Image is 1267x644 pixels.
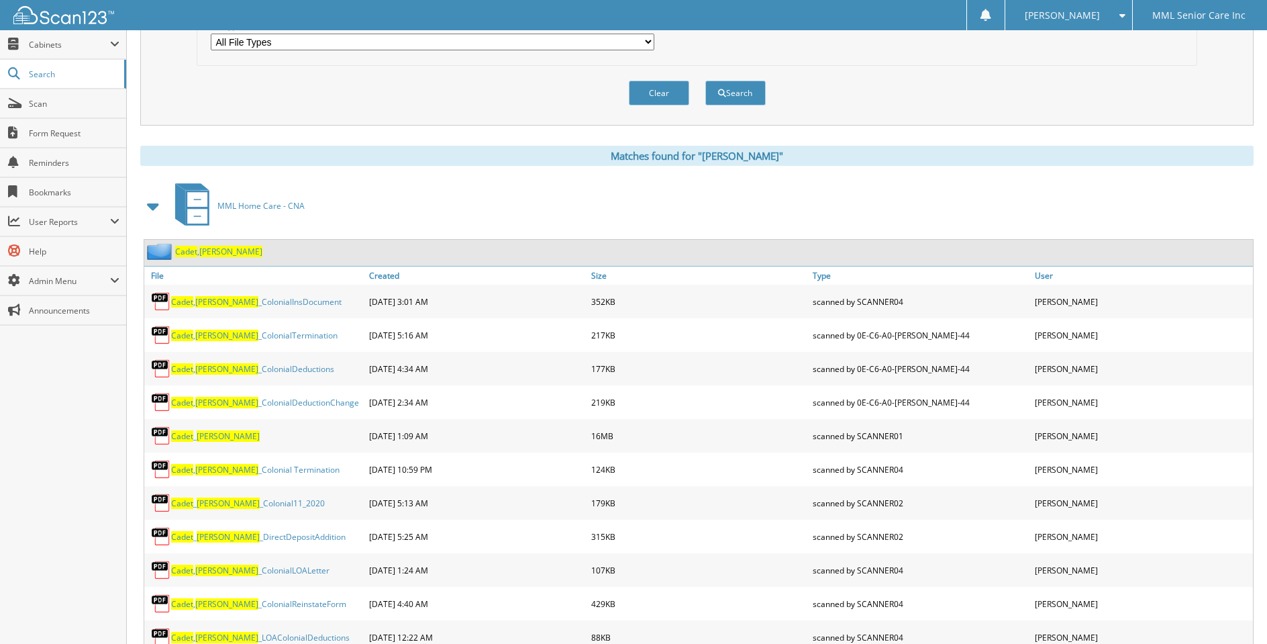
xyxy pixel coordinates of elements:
img: PDF.png [151,594,171,614]
span: MML Home Care - CNA [217,200,305,212]
div: [DATE] 5:13 AM [366,490,587,516]
img: PDF.png [151,392,171,412]
div: [DATE] 1:09 AM [366,422,587,449]
span: [PERSON_NAME] [195,632,258,643]
span: [PERSON_NAME] [197,498,260,509]
div: 429KB [588,590,809,617]
img: PDF.png [151,560,171,580]
img: PDF.png [151,493,171,513]
span: Cadet [171,565,193,576]
div: 107KB [588,557,809,584]
a: Cadet,[PERSON_NAME] [175,246,262,257]
button: Search [705,81,766,105]
div: [PERSON_NAME] [1031,389,1253,416]
span: [PERSON_NAME] [195,565,258,576]
span: Cadet [171,632,193,643]
span: User Reports [29,216,110,228]
span: Cabinets [29,39,110,50]
div: scanned by SCANNER04 [809,288,1031,315]
div: [DATE] 2:34 AM [366,389,587,416]
a: MML Home Care - CNA [167,179,305,232]
a: Cadet,[PERSON_NAME]_Colonial Termination [171,464,340,475]
div: Matches found for "[PERSON_NAME]" [140,146,1254,166]
img: PDF.png [151,426,171,446]
div: [PERSON_NAME] [1031,490,1253,516]
img: PDF.png [151,291,171,312]
span: Search [29,68,117,80]
a: Created [366,267,587,285]
span: Cadet [171,397,193,408]
span: Cadet [171,464,193,475]
div: [PERSON_NAME] [1031,456,1253,483]
a: Size [588,267,809,285]
div: [PERSON_NAME] [1031,322,1253,349]
a: Cadet,[PERSON_NAME]_ColonialTermination [171,330,338,341]
div: [DATE] 5:16 AM [366,322,587,349]
span: [PERSON_NAME] [197,531,260,543]
span: Announcements [29,305,119,316]
span: Admin Menu [29,275,110,287]
div: [DATE] 4:40 AM [366,590,587,617]
a: Cadet_[PERSON_NAME] [171,430,260,442]
img: PDF.png [151,459,171,479]
span: Cadet [171,363,193,375]
a: User [1031,267,1253,285]
span: Reminders [29,157,119,169]
div: [PERSON_NAME] [1031,288,1253,315]
span: Cadet [171,296,193,308]
span: Cadet [171,598,193,610]
div: 16MB [588,422,809,449]
a: Cadet,[PERSON_NAME]_ColonialInsDocument [171,296,342,308]
div: scanned by SCANNER02 [809,523,1031,550]
span: [PERSON_NAME] [195,296,258,308]
div: 179KB [588,490,809,516]
div: scanned by 0E-C6-A0-[PERSON_NAME]-44 [809,355,1031,382]
span: Form Request [29,128,119,139]
span: Cadet [171,430,193,442]
a: Cadet,[PERSON_NAME]_LOAColonialDeductions [171,632,350,643]
div: scanned by SCANNER04 [809,557,1031,584]
span: [PERSON_NAME] [195,330,258,341]
img: PDF.png [151,359,171,379]
div: scanned by 0E-C6-A0-[PERSON_NAME]-44 [809,389,1031,416]
div: [DATE] 3:01 AM [366,288,587,315]
div: 315KB [588,523,809,550]
img: PDF.png [151,325,171,345]
span: [PERSON_NAME] [197,430,260,442]
div: [PERSON_NAME] [1031,523,1253,550]
span: [PERSON_NAME] [195,397,258,408]
div: [DATE] 4:34 AM [366,355,587,382]
div: 219KB [588,389,809,416]
span: [PERSON_NAME] [195,464,258,475]
a: Cadet,[PERSON_NAME]_ColonialDeductions [171,363,334,375]
div: scanned by SCANNER01 [809,422,1031,449]
div: [DATE] 5:25 AM [366,523,587,550]
span: [PERSON_NAME] [199,246,262,257]
span: Bookmarks [29,187,119,198]
div: scanned by SCANNER04 [809,590,1031,617]
a: Type [809,267,1031,285]
div: 217KB [588,322,809,349]
div: [PERSON_NAME] [1031,355,1253,382]
img: scan123-logo-white.svg [13,6,114,24]
div: 177KB [588,355,809,382]
span: [PERSON_NAME] [195,598,258,610]
span: Cadet [175,246,197,257]
span: Cadet [171,531,193,543]
span: [PERSON_NAME] [1025,11,1100,19]
img: PDF.png [151,526,171,547]
div: 352KB [588,288,809,315]
div: [PERSON_NAME] [1031,590,1253,617]
div: [DATE] 1:24 AM [366,557,587,584]
div: [PERSON_NAME] [1031,422,1253,449]
div: 124KB [588,456,809,483]
div: [PERSON_NAME] [1031,557,1253,584]
a: File [144,267,366,285]
div: scanned by SCANNER02 [809,490,1031,516]
img: folder2.png [147,243,175,260]
div: [DATE] 10:59 PM [366,456,587,483]
span: MML Senior Care Inc [1152,11,1246,19]
a: Cadet,[PERSON_NAME]_ColonialDeductionChange [171,397,359,408]
span: Help [29,246,119,257]
a: Cadet,[PERSON_NAME]_ColonialReinstateForm [171,598,346,610]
